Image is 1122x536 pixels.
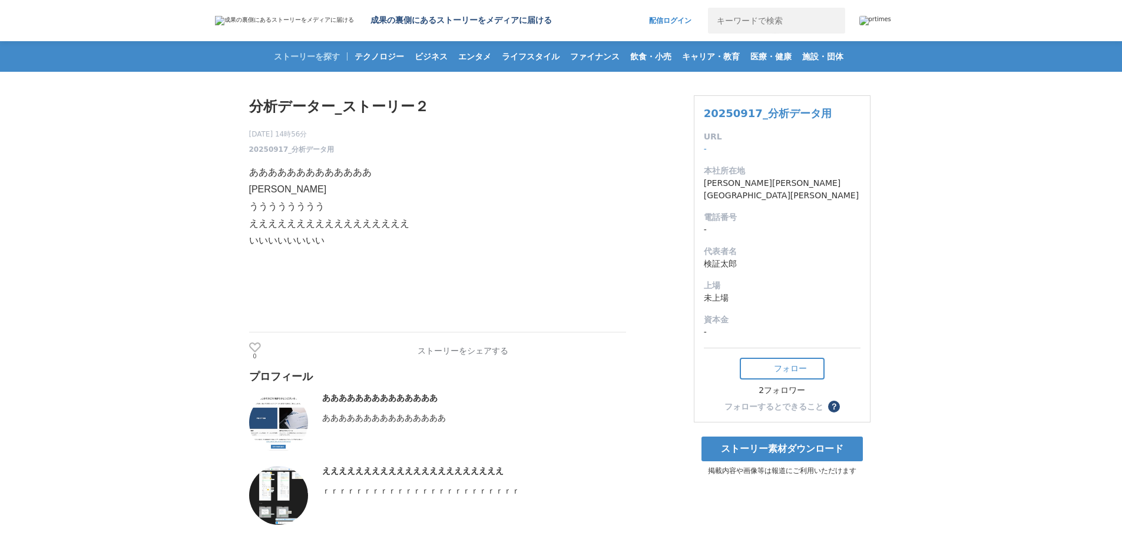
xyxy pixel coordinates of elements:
[746,51,796,62] span: 医療・健康
[830,402,838,411] span: ？
[704,107,832,119] a: 20250917_分析データ用
[677,41,744,72] a: キャリア・教育
[625,51,676,62] span: 飲食・小売
[704,326,860,338] dd: -
[497,41,564,72] a: ライフスタイル
[704,165,860,177] dt: 本社所在地
[322,466,626,477] div: ええええええええええええええええええええええ
[418,346,508,357] p: ストーリーをシェアする
[859,16,891,25] img: prtimes
[704,292,860,304] dd: 未上場
[249,354,261,359] p: 0
[454,51,496,62] span: エンタメ
[350,41,409,72] a: テクノロジー
[704,258,860,270] dd: 検証太郎
[322,393,626,404] div: ああああああああああああああ
[249,95,626,118] h1: 分析データー_ストーリー２
[249,144,335,155] a: 20250917_分析データ用
[704,224,860,236] dd: -
[249,466,308,525] img: thumbnail_9e26ea40-92c1-11f0-a46c-bbc62bd4c223.png
[410,51,452,62] span: ビジネス
[249,164,626,181] p: あああああああああああああ
[497,51,564,62] span: ライフスタイル
[704,211,860,224] dt: 電話番号
[740,385,825,396] div: 2フォロワー
[215,16,354,25] img: 成果の裏側にあるストーリーをメディアに届ける
[565,41,624,72] a: ファイナンス
[249,232,626,249] p: いいいいいいいい
[215,15,552,26] a: 成果の裏側にあるストーリーをメディアに届ける 成果の裏側にあるストーリーをメディアに届ける
[565,51,624,62] span: ファイナンス
[746,41,796,72] a: 医療・健康
[370,15,552,26] h2: 成果の裏側にあるストーリーをメディアに届ける
[819,8,845,34] button: 検索
[249,129,335,139] span: [DATE] 14時56分
[454,41,496,72] a: エンタメ
[322,486,520,495] span: ｒｒｒｒｒｒｒｒｒｒｒｒｒｒｒｒｒｒｒｒｒｒｒｒ
[708,8,819,34] input: キーワードで検索
[410,41,452,72] a: ビジネス
[704,279,860,292] dt: 上場
[704,131,860,143] dt: URL
[859,16,908,25] a: prtimes
[724,402,823,411] div: フォローするとできること
[637,8,703,34] a: 配信ログイン
[740,358,825,379] button: フォロー
[625,41,676,72] a: 飲食・小売
[797,51,848,62] span: 施設・団体
[350,51,409,62] span: テクノロジー
[322,413,446,422] span: あああああああああああああああ
[249,393,308,452] img: thumbnail_99c31960-92c1-11f0-b336-19c8430fd63a.png
[694,466,871,476] p: 掲載内容や画像等は報道にご利用いただけます
[249,181,626,198] p: [PERSON_NAME]
[701,437,863,461] a: ストーリー素材ダウンロード
[249,215,626,232] p: えええええええええええええええええ
[704,177,860,202] dd: [PERSON_NAME][PERSON_NAME][GEOGRAPHIC_DATA][PERSON_NAME]
[704,143,860,155] dd: -
[704,245,860,258] dt: 代表者名
[249,369,626,384] div: プロフィール
[828,401,840,412] button: ？
[704,314,860,326] dt: 資本金
[249,198,626,215] p: うううううううう
[797,41,848,72] a: 施設・団体
[677,51,744,62] span: キャリア・教育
